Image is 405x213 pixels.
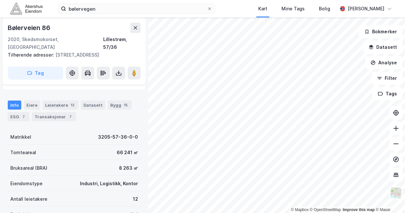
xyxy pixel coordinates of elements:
div: 7 [20,113,27,120]
input: Søk på adresse, matrikkel, gårdeiere, leietakere eller personer [66,4,207,14]
div: Antall leietakere [10,195,47,203]
div: Tomteareal [10,149,36,156]
div: 2020, Skedsmokorset, [GEOGRAPHIC_DATA] [8,36,103,51]
a: OpenStreetMap [310,208,341,212]
button: Analyse [365,56,402,69]
div: 8 263 ㎡ [119,164,138,172]
div: Bølerveien 86 [8,23,51,33]
span: Tilhørende adresser: [8,52,55,58]
div: Kontrollprogram for chat [373,182,405,213]
div: 15 [123,102,129,108]
div: Transaksjoner [32,112,76,121]
div: 12 [69,102,76,108]
div: Bruksareal (BRA) [10,164,47,172]
img: akershus-eiendom-logo.9091f326c980b4bce74ccdd9f866810c.svg [10,3,43,14]
div: Bygg [108,101,132,110]
button: Tag [8,67,63,80]
div: Info [8,101,21,110]
div: Bolig [319,5,330,13]
div: [PERSON_NAME] [348,5,384,13]
div: 12 [133,195,138,203]
div: Mine Tags [282,5,305,13]
div: 3205-57-36-0-0 [98,133,138,141]
button: Datasett [363,41,402,54]
button: Tags [372,87,402,100]
div: Eiendomstype [10,180,43,187]
div: [STREET_ADDRESS] [8,51,135,59]
a: Improve this map [343,208,375,212]
div: 7 [67,113,74,120]
button: Filter [371,72,402,85]
div: Matrikkel [10,133,31,141]
div: Lillestrøm, 57/36 [103,36,141,51]
div: Eiere [24,101,40,110]
a: Mapbox [291,208,309,212]
iframe: Chat Widget [373,182,405,213]
div: Industri, Logistikk, Kontor [80,180,138,187]
div: Leietakere [43,101,78,110]
div: Kart [258,5,267,13]
button: Bokmerker [359,25,402,38]
div: ESG [8,112,29,121]
div: Datasett [81,101,105,110]
div: 66 241 ㎡ [117,149,138,156]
